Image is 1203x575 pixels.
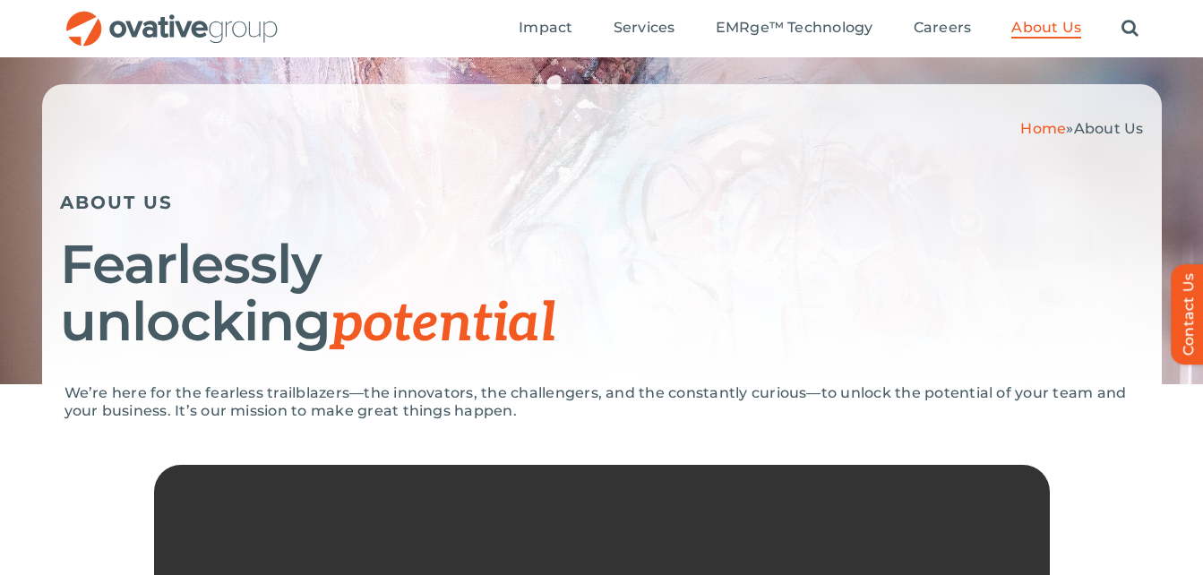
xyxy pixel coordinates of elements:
h1: Fearlessly unlocking [60,236,1144,353]
a: Home [1020,120,1066,137]
a: Search [1121,19,1139,39]
span: Careers [914,19,972,37]
a: Services [614,19,675,39]
span: About Us [1074,120,1144,137]
span: Services [614,19,675,37]
span: » [1020,120,1143,137]
span: EMRge™ Technology [716,19,873,37]
a: OG_Full_horizontal_RGB [64,9,279,26]
span: About Us [1011,19,1081,37]
a: Impact [519,19,572,39]
h5: ABOUT US [60,192,1144,213]
span: Impact [519,19,572,37]
a: About Us [1011,19,1081,39]
span: potential [331,292,555,356]
p: We’re here for the fearless trailblazers—the innovators, the challengers, and the constantly curi... [64,384,1139,420]
a: EMRge™ Technology [716,19,873,39]
a: Careers [914,19,972,39]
